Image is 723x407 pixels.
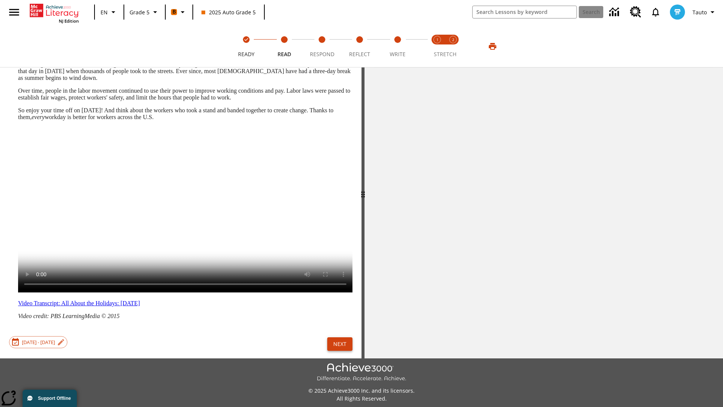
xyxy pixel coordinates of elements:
span: Support Offline [38,396,71,401]
span: EN [101,8,108,16]
button: Ready(Step completed) step 1 of 5 [224,26,268,67]
button: Open side menu [3,1,25,23]
input: search field [473,6,577,18]
button: Boost Class color is orange. Change class color [168,5,190,19]
em: every [32,114,45,120]
a: Video Transcript: All About the Holidays: Labor Day - Will open in new browser window or tab [18,300,140,306]
button: Respond step 3 of 5 [300,26,344,67]
span: 2025 Auto Grade 5 [201,8,256,16]
a: Resource Center, Will open in new tab [625,2,646,22]
span: Reflect [349,50,370,58]
button: Read step 2 of 5 [262,26,306,67]
button: Print [480,40,505,53]
span: B [172,7,176,17]
p: So enjoy your time off on [DATE]! And think about the workers who took a stand and banded togethe... [18,107,352,121]
button: Stretch Respond step 2 of 2 [442,26,464,67]
button: Next [327,337,352,351]
button: Reflect step 4 of 5 [338,26,381,67]
p: Over time, people in the labor movement continued to use their power to improve working condition... [18,87,352,101]
div: [DATE] - [DATE] [9,336,67,348]
span: Tauto [692,8,707,16]
img: avatar image [670,5,685,20]
span: Grade 5 [130,8,149,16]
button: Select a new avatar [665,2,689,22]
span: NJ Edition [59,18,79,24]
button: Grade: Grade 5, Select a grade [127,5,163,19]
em: Video credit: PBS LearningMedia © 2015 [18,313,119,319]
span: [DATE] - [DATE] [18,339,59,346]
span: Read [278,50,291,58]
button: Support Offline [23,390,77,407]
button: Language: EN, Select a language [97,5,121,19]
div: Press Enter or Spacebar and then press right and left arrow keys to move the slider [361,21,365,358]
img: Achieve3000 Differentiate Accelerate Achieve [317,363,406,382]
text: 1 [436,37,438,42]
span: Write [390,50,406,58]
text: 2 [452,37,454,42]
div: Home [30,2,79,24]
a: Notifications [646,2,665,22]
button: Profile/Settings [689,5,720,19]
p: In the years that followed, workers' voices were heard. And the idea of a holiday in honor of wor... [18,54,352,81]
a: Data Center [605,2,625,23]
button: Stretch Read step 1 of 2 [426,26,448,67]
span: STRETCH [434,50,456,58]
div: activity [365,21,723,358]
span: Respond [310,50,334,58]
button: Write step 5 of 5 [376,26,419,67]
span: Ready [238,50,255,58]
